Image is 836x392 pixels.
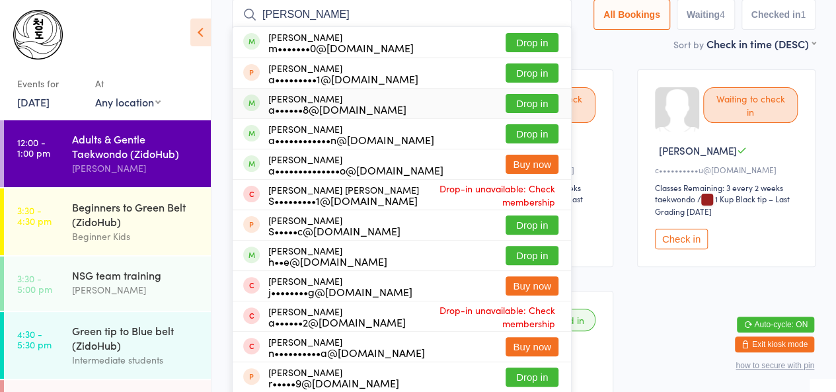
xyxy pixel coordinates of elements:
button: Drop in [506,216,558,235]
button: Buy now [506,155,558,174]
div: [PERSON_NAME] [268,63,418,84]
div: j••••••••g@[DOMAIN_NAME] [268,286,412,297]
button: Drop in [506,368,558,387]
div: Adults & Gentle Taekwondo (ZidoHub) [72,132,200,161]
div: [PERSON_NAME] [268,336,425,358]
label: Sort by [673,38,704,51]
div: [PERSON_NAME] [72,161,200,176]
div: [PERSON_NAME] [268,154,443,175]
div: [PERSON_NAME] [268,276,412,297]
button: Drop in [506,94,558,113]
div: Beginner Kids [72,229,200,244]
time: 4:30 - 5:30 pm [17,329,52,350]
div: a••••••••••••••o@[DOMAIN_NAME] [268,165,443,175]
button: Buy now [506,337,558,356]
span: Drop-in unavailable: Check membership [419,178,558,212]
span: Drop-in unavailable: Check membership [406,300,558,333]
div: [PERSON_NAME] [268,367,399,388]
div: [PERSON_NAME] [268,124,434,145]
a: [DATE] [17,95,50,109]
a: 12:00 -1:00 pmAdults & Gentle Taekwondo (ZidoHub)[PERSON_NAME] [4,120,211,187]
div: NSG team training [72,268,200,282]
div: [PERSON_NAME] [268,32,414,53]
a: 4:30 -5:30 pmGreen tip to Blue belt (ZidoHub)Intermediate students [4,312,211,379]
div: a••••••8@[DOMAIN_NAME] [268,104,406,114]
button: Drop in [506,33,558,52]
button: Check in [655,229,708,249]
div: 4 [720,9,725,20]
div: r•••••9@[DOMAIN_NAME] [268,377,399,388]
button: Drop in [506,63,558,83]
div: [PERSON_NAME] [PERSON_NAME] [268,184,419,206]
div: 1 [800,9,806,20]
div: S•••••c@[DOMAIN_NAME] [268,225,400,236]
div: Any location [95,95,161,109]
time: 3:30 - 5:00 pm [17,273,52,294]
div: taekwondo [655,193,695,204]
div: a••••••2@[DOMAIN_NAME] [268,317,406,327]
button: how to secure with pin [736,361,814,370]
button: Exit kiosk mode [735,336,814,352]
a: 3:30 -5:00 pmNSG team training[PERSON_NAME] [4,256,211,311]
div: Intermediate students [72,352,200,368]
div: Beginners to Green Belt (ZidoHub) [72,200,200,229]
div: At [95,73,161,95]
div: n••••••••••a@[DOMAIN_NAME] [268,347,425,358]
div: S•••••••••1@[DOMAIN_NAME] [268,195,419,206]
div: Events for [17,73,82,95]
div: c••••••••••u@[DOMAIN_NAME] [655,164,802,175]
span: / 1 Kup Black tip – Last Grading [DATE] [655,193,790,217]
time: 3:30 - 4:30 pm [17,205,52,226]
div: h••e@[DOMAIN_NAME] [268,256,387,266]
div: [PERSON_NAME] [268,245,387,266]
div: [PERSON_NAME] [72,282,200,297]
div: m•••••••0@[DOMAIN_NAME] [268,42,414,53]
button: Auto-cycle: ON [737,317,814,333]
button: Drop in [506,246,558,265]
button: Drop in [506,124,558,143]
div: Check in time (DESC) [706,36,816,51]
time: 12:00 - 1:00 pm [17,137,50,158]
div: a•••••••••1@[DOMAIN_NAME] [268,73,418,84]
div: Classes Remaining: 3 every 2 weeks [655,182,802,193]
img: Chungdo Taekwondo [13,10,63,59]
button: Buy now [506,276,558,295]
div: [PERSON_NAME] [268,215,400,236]
a: 3:30 -4:30 pmBeginners to Green Belt (ZidoHub)Beginner Kids [4,188,211,255]
span: [PERSON_NAME] [659,143,737,157]
div: Waiting to check in [703,87,798,123]
div: a••••••••••••n@[DOMAIN_NAME] [268,134,434,145]
div: [PERSON_NAME] [268,306,406,327]
div: Green tip to Blue belt (ZidoHub) [72,323,200,352]
div: [PERSON_NAME] [268,93,406,114]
